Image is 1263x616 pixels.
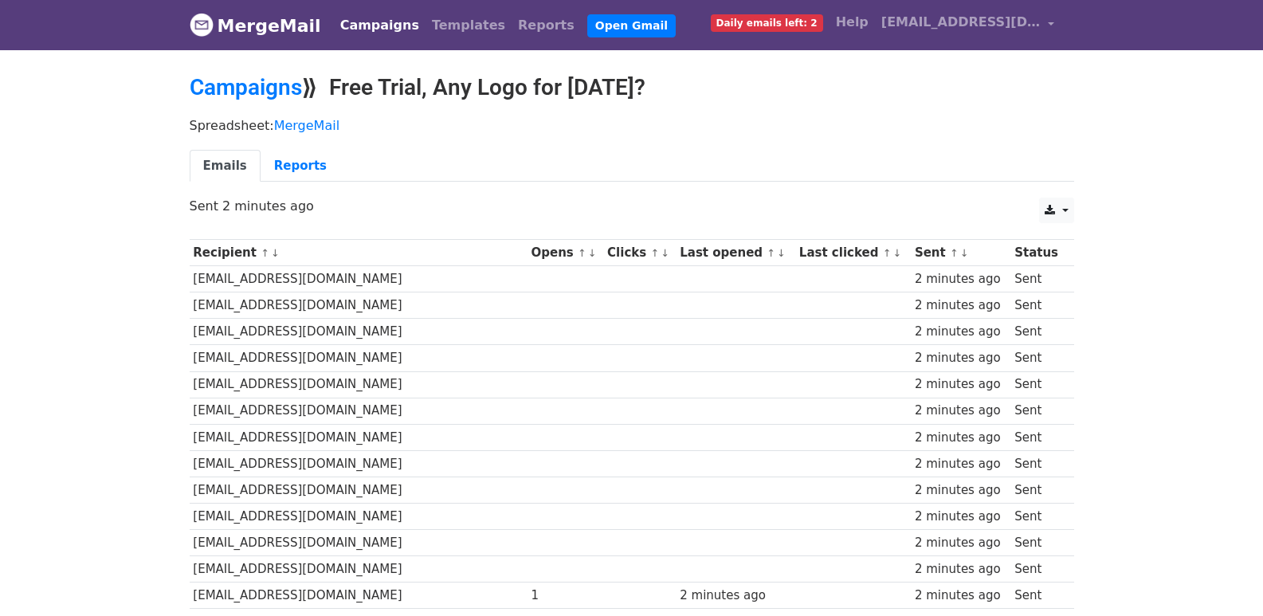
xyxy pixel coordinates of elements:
[190,9,321,42] a: MergeMail
[190,150,261,182] a: Emails
[1010,319,1065,345] td: Sent
[528,240,604,266] th: Opens
[603,240,676,266] th: Clicks
[190,424,528,450] td: [EMAIL_ADDRESS][DOMAIN_NAME]
[915,587,1007,605] div: 2 minutes ago
[1010,398,1065,424] td: Sent
[190,266,528,292] td: [EMAIL_ADDRESS][DOMAIN_NAME]
[680,587,791,605] div: 2 minutes ago
[883,247,892,259] a: ↑
[915,349,1007,367] div: 2 minutes ago
[271,247,280,259] a: ↓
[190,477,528,503] td: [EMAIL_ADDRESS][DOMAIN_NAME]
[1010,530,1065,556] td: Sent
[777,247,786,259] a: ↓
[190,198,1074,214] p: Sent 2 minutes ago
[1010,450,1065,477] td: Sent
[795,240,911,266] th: Last clicked
[1010,345,1065,371] td: Sent
[950,247,959,259] a: ↑
[704,6,830,38] a: Daily emails left: 2
[1010,556,1065,583] td: Sent
[334,10,426,41] a: Campaigns
[767,247,775,259] a: ↑
[1010,240,1065,266] th: Status
[881,13,1041,32] span: [EMAIL_ADDRESS][DOMAIN_NAME]
[915,323,1007,341] div: 2 minutes ago
[190,450,528,477] td: [EMAIL_ADDRESS][DOMAIN_NAME]
[1010,504,1065,530] td: Sent
[190,13,214,37] img: MergeMail logo
[915,270,1007,288] div: 2 minutes ago
[676,240,795,266] th: Last opened
[190,117,1074,134] p: Spreadsheet:
[190,504,528,530] td: [EMAIL_ADDRESS][DOMAIN_NAME]
[1010,424,1065,450] td: Sent
[190,319,528,345] td: [EMAIL_ADDRESS][DOMAIN_NAME]
[578,247,586,259] a: ↑
[190,345,528,371] td: [EMAIL_ADDRESS][DOMAIN_NAME]
[1010,266,1065,292] td: Sent
[190,240,528,266] th: Recipient
[830,6,875,38] a: Help
[1010,371,1065,398] td: Sent
[588,247,597,259] a: ↓
[261,247,269,259] a: ↑
[711,14,823,32] span: Daily emails left: 2
[190,371,528,398] td: [EMAIL_ADDRESS][DOMAIN_NAME]
[915,534,1007,552] div: 2 minutes ago
[426,10,512,41] a: Templates
[274,118,339,133] a: MergeMail
[190,583,528,609] td: [EMAIL_ADDRESS][DOMAIN_NAME]
[661,247,669,259] a: ↓
[531,587,599,605] div: 1
[512,10,581,41] a: Reports
[915,481,1007,500] div: 2 minutes ago
[190,74,302,100] a: Campaigns
[650,247,659,259] a: ↑
[190,530,528,556] td: [EMAIL_ADDRESS][DOMAIN_NAME]
[960,247,969,259] a: ↓
[587,14,676,37] a: Open Gmail
[915,455,1007,473] div: 2 minutes ago
[915,508,1007,526] div: 2 minutes ago
[911,240,1010,266] th: Sent
[190,556,528,583] td: [EMAIL_ADDRESS][DOMAIN_NAME]
[1010,583,1065,609] td: Sent
[915,429,1007,447] div: 2 minutes ago
[190,292,528,319] td: [EMAIL_ADDRESS][DOMAIN_NAME]
[261,150,340,182] a: Reports
[190,74,1074,101] h2: ⟫ Free Trial, Any Logo for [DATE]?
[875,6,1061,44] a: [EMAIL_ADDRESS][DOMAIN_NAME]
[915,560,1007,579] div: 2 minutes ago
[1010,477,1065,503] td: Sent
[915,296,1007,315] div: 2 minutes ago
[892,247,901,259] a: ↓
[915,402,1007,420] div: 2 minutes ago
[190,398,528,424] td: [EMAIL_ADDRESS][DOMAIN_NAME]
[915,375,1007,394] div: 2 minutes ago
[1010,292,1065,319] td: Sent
